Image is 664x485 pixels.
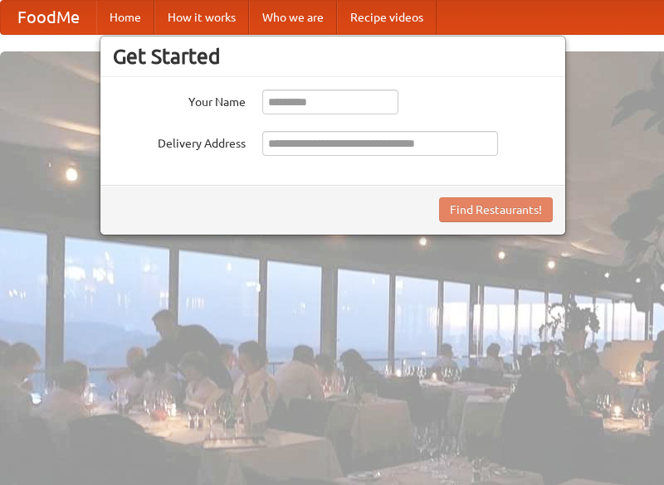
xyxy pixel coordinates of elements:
label: Your Name [113,90,246,110]
a: How it works [154,1,249,34]
a: Recipe videos [337,1,437,34]
a: Home [96,1,154,34]
a: Who we are [249,1,337,34]
label: Delivery Address [113,131,246,152]
h3: Get Started [113,44,553,69]
button: Find Restaurants! [439,197,553,222]
a: FoodMe [1,1,96,34]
